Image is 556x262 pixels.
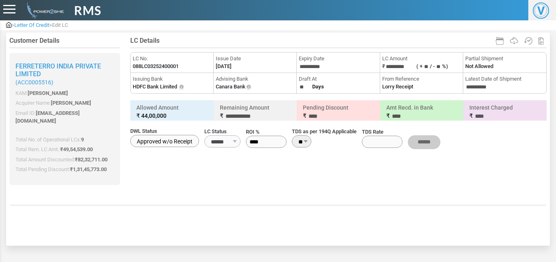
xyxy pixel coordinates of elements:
span: LC Status [204,128,241,136]
span: 1,31,45,773.00 [73,166,107,172]
span: 49,54,539.00 [63,146,93,152]
p: Total Pending Discount: [15,165,114,174]
p: Total No. of Operational LCs: [15,136,114,144]
h4: Customer Details [9,37,120,44]
span: Latest Date of Shipment [465,75,544,83]
p: KAM: [15,89,114,97]
span: Letter Of Credit [14,22,49,28]
span: LC No. [133,55,211,63]
span: ₹ [70,166,107,172]
span: Draft At [299,75,377,83]
span: Partial Shipment [465,55,544,63]
span: V [533,2,549,19]
p: Email ID: [15,109,114,125]
span: Issuing Bank [133,75,211,83]
label: [DATE] [216,62,232,70]
h2: Ferreterro India Private Limited [15,62,114,86]
label: Canara Bank [216,83,245,91]
span: From Reference [382,75,461,83]
h6: Allowed Amount [132,102,212,121]
span: 9 [81,137,84,143]
span: LC Amount [382,55,461,63]
label: ( + / - %) [416,63,448,69]
span: RMS [74,1,101,20]
h6: Interest Charged [465,102,545,122]
img: Info [245,84,252,90]
span: ₹ [303,112,306,119]
span: [PERSON_NAME] [51,100,91,106]
p: Total Rem. LC Amt.: [15,145,114,154]
img: admin [6,22,11,28]
h6: Pending Discount [299,102,378,122]
strong: Days [312,84,324,90]
span: ₹ [386,112,390,119]
span: ₹ [469,112,473,119]
span: DWL Status [130,127,199,135]
span: [PERSON_NAME] [28,90,68,96]
label: Lorry Receipt [382,83,413,91]
input: ( +/ -%) [435,62,442,71]
h6: Amt Recd. in Bank [382,102,462,122]
img: admin [24,2,64,19]
span: ROI % [246,128,287,136]
p: Acquirer Name: [15,99,114,107]
span: TDS as per 194Q Applicable [292,128,357,136]
label: Not Allowed [465,62,493,70]
span: Issue Date [216,55,294,63]
h4: LC Details [130,37,547,44]
span: 82,32,711.00 [78,156,107,163]
span: Edit LC [52,22,68,28]
span: ₹ [220,112,223,119]
label: HDFC Bank Limited [133,83,177,91]
span: [EMAIL_ADDRESS][DOMAIN_NAME] [15,110,80,124]
span: ₹ [60,146,93,152]
li: ₹ [380,53,463,73]
h6: Remaining Amount [216,102,295,122]
span: Advising Bank [216,75,294,83]
p: Total Amount Discounted: [15,156,114,164]
label: 088LC03252400001 [133,62,179,70]
label: Approved w/o Receipt [130,135,199,147]
small: ₹ 44,00,000 [136,112,208,120]
span: Expiry Date [299,55,377,63]
span: ₹ [75,156,107,163]
small: (ACC0005516) [15,79,114,86]
span: TDS Rate [362,128,403,136]
img: Info [178,84,185,90]
input: ( +/ -%) [422,62,430,71]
